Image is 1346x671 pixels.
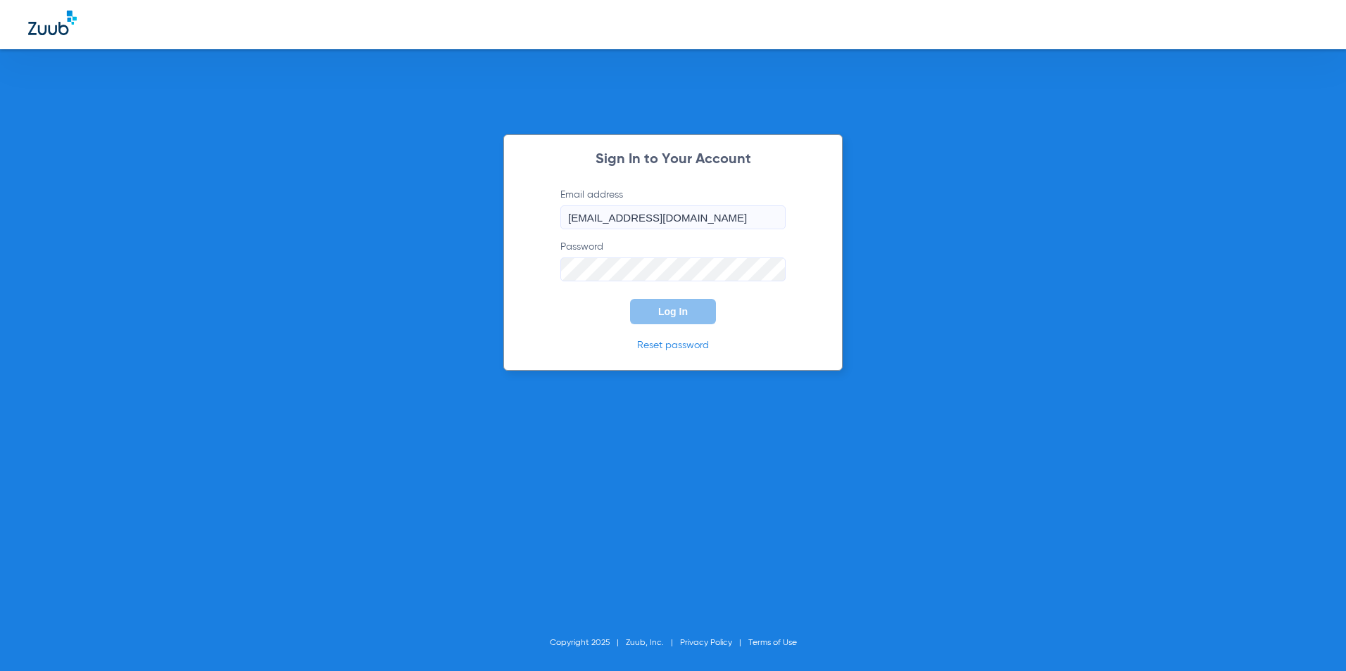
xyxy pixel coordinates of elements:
[637,340,709,350] a: Reset password
[626,636,680,650] li: Zuub, Inc.
[658,306,688,317] span: Log In
[748,639,797,647] a: Terms of Use
[630,299,716,324] button: Log In
[28,11,77,35] img: Zuub Logo
[539,153,807,167] h2: Sign In to Your Account
[550,636,626,650] li: Copyright 2025
[560,240,786,281] label: Password
[560,257,786,281] input: Password
[560,205,786,229] input: Email address
[680,639,732,647] a: Privacy Policy
[560,188,786,229] label: Email address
